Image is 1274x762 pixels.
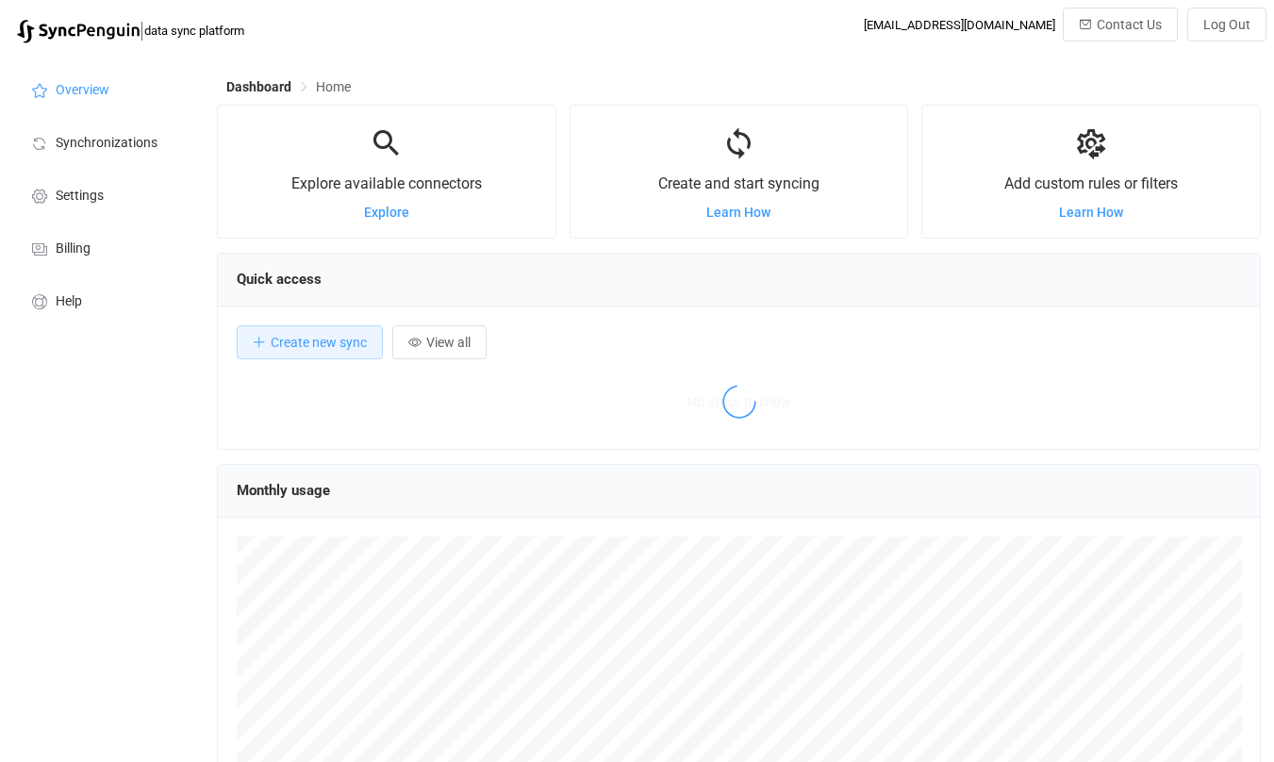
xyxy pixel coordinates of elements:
span: Dashboard [226,79,291,94]
span: Contact Us [1097,17,1162,32]
a: Settings [9,168,198,221]
span: Monthly usage [237,482,330,499]
span: Add custom rules or filters [1004,174,1178,192]
span: Explore available connectors [291,174,482,192]
a: Overview [9,62,198,115]
span: Overview [56,83,109,98]
span: Synchronizations [56,136,157,151]
div: Breadcrumb [226,80,351,93]
a: Help [9,273,198,326]
span: data sync platform [144,24,244,38]
button: Create new sync [237,325,383,359]
a: Billing [9,221,198,273]
button: Log Out [1187,8,1266,41]
span: Help [56,294,82,309]
a: Explore [364,205,409,220]
span: Home [316,79,351,94]
span: Quick access [237,271,322,288]
div: [EMAIL_ADDRESS][DOMAIN_NAME] [864,18,1055,32]
span: View all [426,335,471,350]
a: |data sync platform [17,17,244,43]
button: Contact Us [1063,8,1178,41]
span: Log Out [1203,17,1250,32]
span: Create and start syncing [658,174,819,192]
span: Settings [56,189,104,204]
span: Billing [56,241,91,257]
button: View all [392,325,487,359]
img: syncpenguin.svg [17,20,140,43]
span: Create new sync [271,335,367,350]
span: | [140,17,144,43]
a: Learn How [1059,205,1123,220]
a: Learn How [706,205,770,220]
a: Synchronizations [9,115,198,168]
